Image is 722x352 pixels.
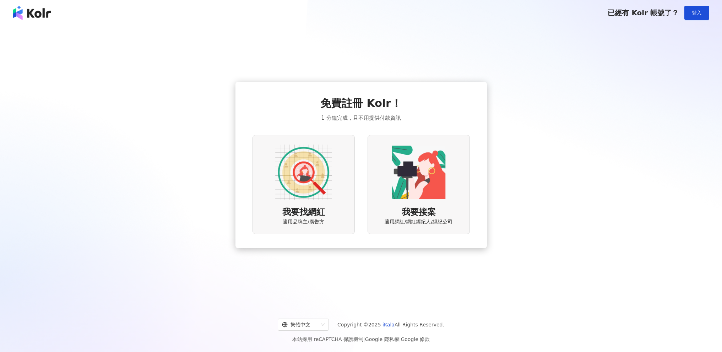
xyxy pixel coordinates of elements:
[292,335,430,343] span: 本站採用 reCAPTCHA 保護機制
[390,144,447,201] img: KOL identity option
[382,322,395,327] a: iKala
[283,218,324,226] span: 適用品牌主/廣告方
[399,336,401,342] span: |
[385,218,452,226] span: 適用網紅/網紅經紀人/經紀公司
[337,320,444,329] span: Copyright © 2025 All Rights Reserved.
[401,336,430,342] a: Google 條款
[363,336,365,342] span: |
[13,6,51,20] img: logo
[321,114,401,122] span: 1 分鐘完成，且不用提供付款資訊
[608,9,679,17] span: 已經有 Kolr 帳號了？
[275,144,332,201] img: AD identity option
[402,206,436,218] span: 我要接案
[684,6,709,20] button: 登入
[692,10,702,16] span: 登入
[320,96,402,111] span: 免費註冊 Kolr！
[282,206,325,218] span: 我要找網紅
[365,336,399,342] a: Google 隱私權
[282,319,318,330] div: 繁體中文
